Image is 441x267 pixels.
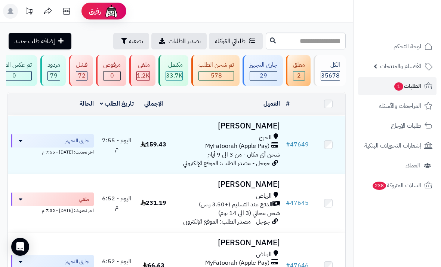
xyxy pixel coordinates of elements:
a: معلق 2 [284,55,312,86]
h3: [PERSON_NAME] [173,239,280,247]
a: تحديثات المنصة [20,4,38,21]
div: اخر تحديث: [DATE] - 7:32 م [11,206,94,214]
span: الرياض [256,250,272,259]
div: تم شحن الطلب [198,61,234,69]
span: تصدير الطلبات [169,37,201,46]
span: 72 [76,72,87,80]
span: جاري التجهيز [65,137,89,145]
div: الكل [321,61,340,69]
img: ai-face.png [104,4,119,19]
div: جاري التجهيز [250,61,277,69]
span: الدفع عند التسليم (+3.50 ر.س) [199,200,272,209]
h3: [PERSON_NAME] [173,122,280,130]
a: جاري التجهيز 29 [241,55,284,86]
h3: [PERSON_NAME] [173,180,280,189]
a: طلباتي المُوكلة [209,33,263,49]
a: # [286,99,290,108]
span: جاري التجهيز [65,258,89,266]
a: الطلبات1 [358,77,437,95]
span: العملاء [405,160,420,171]
span: 578 [199,72,234,80]
a: مكتمل 33.7K [157,55,190,86]
div: مرفوض [103,61,121,69]
span: الأقسام والمنتجات [380,61,421,72]
span: 29 [250,72,277,80]
div: اخر تحديث: [DATE] - 7:55 م [11,148,94,155]
span: 159.43 [141,140,166,149]
a: مرفوض 0 [95,55,128,86]
span: طلباتي المُوكلة [215,37,246,46]
span: اليوم - 6:52 م [102,194,131,212]
span: MyFatoorah (Apple Pay) [205,142,269,151]
span: ملغي [79,195,89,203]
span: # [286,198,290,207]
span: المراجعات والأسئلة [379,101,421,111]
a: الإجمالي [144,99,163,108]
span: 0 [104,72,120,80]
a: مردود 79 [39,55,67,86]
span: السلات المتروكة [372,180,421,191]
div: فشل [76,61,87,69]
span: 33.7K [166,72,182,80]
a: فشل 72 [67,55,95,86]
span: 238 [373,182,386,190]
span: 231.19 [141,198,166,207]
span: شحن أي مكان - من 3 الى 9 أيام [207,150,280,159]
a: العملاء [358,157,437,175]
button: تصفية [113,33,149,49]
a: طلبات الإرجاع [358,117,437,135]
span: الخرج [259,133,272,142]
span: 1.2K [137,72,149,80]
div: Open Intercom Messenger [11,238,29,256]
span: لوحة التحكم [394,41,421,52]
a: السلات المتروكة238 [358,176,437,194]
span: # [286,140,290,149]
div: 1156 [137,72,149,80]
a: #47645 [286,198,309,207]
a: ملغي 1.2K [128,55,157,86]
a: الحالة [80,99,94,108]
a: تاريخ الطلب [100,99,134,108]
div: ملغي [136,61,150,69]
span: الطلبات [394,81,421,91]
span: اليوم - 7:55 م [102,136,131,154]
a: لوحة التحكم [358,37,437,55]
span: 2 [293,72,305,80]
a: تصدير الطلبات [151,33,207,49]
div: مردود [47,61,60,69]
a: المراجعات والأسئلة [358,97,437,115]
div: معلق [293,61,305,69]
a: الكل35678 [312,55,347,86]
a: #47649 [286,140,309,149]
span: جوجل - مصدر الطلب: الموقع الإلكتروني [183,159,270,168]
span: طلبات الإرجاع [391,121,421,131]
div: مكتمل [166,61,183,69]
span: تصفية [129,37,143,46]
span: جوجل - مصدر الطلب: الموقع الإلكتروني [183,217,270,226]
a: إشعارات التحويلات البنكية [358,137,437,155]
span: شحن مجاني (3 الى 14 يوم) [218,209,280,218]
a: تم شحن الطلب 578 [190,55,241,86]
div: 33737 [166,72,182,80]
span: 79 [48,72,60,80]
span: إضافة طلب جديد [15,37,55,46]
a: العميل [263,99,280,108]
span: 35678 [321,72,340,80]
a: إضافة طلب جديد [9,33,71,49]
span: رفيق [89,7,101,16]
span: الرياض [256,192,272,200]
span: 1 [394,82,403,91]
span: إشعارات التحويلات البنكية [364,140,421,151]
